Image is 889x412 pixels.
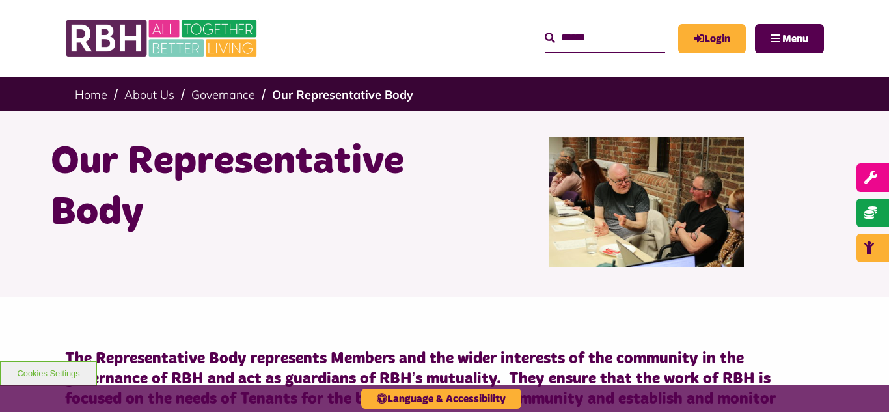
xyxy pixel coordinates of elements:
a: Home [75,87,107,102]
a: Governance [191,87,255,102]
a: Our Representative Body [272,87,413,102]
button: Navigation [755,24,824,53]
span: Menu [782,34,808,44]
img: RBH [65,13,260,64]
a: MyRBH [678,24,746,53]
img: Rep Body [549,137,744,267]
h1: Our Representative Body [51,137,435,238]
a: About Us [124,87,174,102]
iframe: Netcall Web Assistant for live chat [830,353,889,412]
button: Language & Accessibility [361,389,521,409]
